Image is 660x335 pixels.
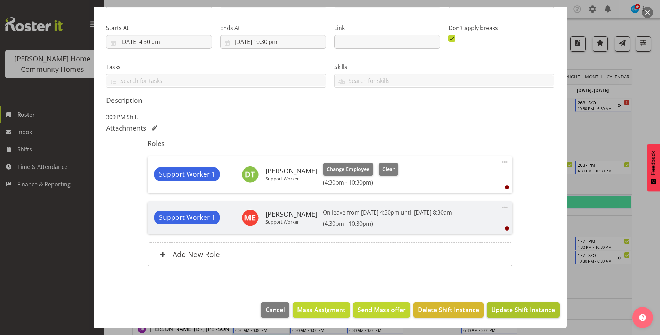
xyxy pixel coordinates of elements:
label: Tasks [106,63,326,71]
label: Starts At [106,24,212,32]
span: Feedback [650,151,657,175]
input: Search for tasks [106,75,326,86]
input: Search for skills [335,75,554,86]
img: mary-endaya8518.jpg [242,209,259,226]
p: 309 PM Shift [106,113,554,121]
label: Skills [334,63,554,71]
h6: (4:30pm - 10:30pm) [323,179,398,186]
input: Click to select... [106,35,212,49]
h5: Description [106,96,554,104]
h6: Add New Role [173,250,220,259]
div: User is clocked out [505,185,509,189]
input: Click to select... [220,35,326,49]
p: Support Worker [265,219,317,225]
span: Clear [382,165,395,173]
p: Support Worker [265,176,317,181]
span: Cancel [265,305,285,314]
button: Feedback - Show survey [647,144,660,191]
button: Send Mass offer [353,302,410,318]
button: Mass Assigment [293,302,350,318]
span: Send Mass offer [358,305,406,314]
span: Support Worker 1 [159,212,215,223]
span: Support Worker 1 [159,169,215,179]
button: Update Shift Instance [487,302,559,318]
label: Link [334,24,440,32]
span: Update Shift Instance [491,305,555,314]
button: Clear [379,163,398,176]
img: help-xxl-2.png [639,314,646,321]
h6: (4:30pm - 10:30pm) [323,220,452,227]
span: Mass Assigment [297,305,345,314]
p: On leave from [DATE] 4:30pm until [DATE] 8:30am [323,208,452,217]
span: Delete Shift Instance [418,305,479,314]
img: dipika-thapa8541.jpg [242,166,259,183]
button: Cancel [261,302,289,318]
button: Delete Shift Instance [413,302,484,318]
h6: [PERSON_NAME] [265,210,317,218]
h6: [PERSON_NAME] [265,167,317,175]
label: Don't apply breaks [448,24,554,32]
h5: Roles [148,139,512,148]
label: Ends At [220,24,326,32]
div: User is clocked out [505,226,509,231]
button: Change Employee [323,163,373,176]
span: Change Employee [327,165,369,173]
h5: Attachments [106,124,146,132]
